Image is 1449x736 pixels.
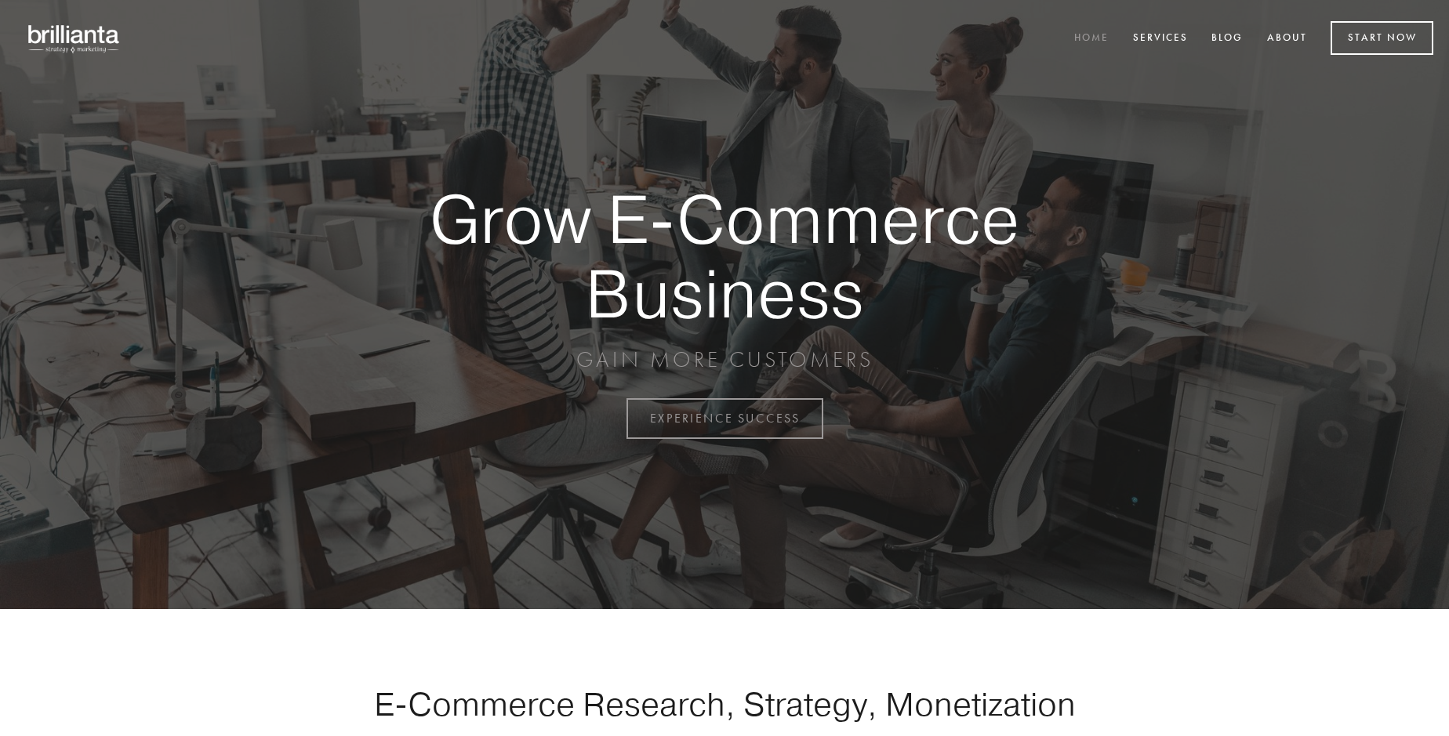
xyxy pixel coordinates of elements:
p: GAIN MORE CUSTOMERS [375,346,1074,374]
img: brillianta - research, strategy, marketing [16,16,133,61]
strong: Grow E-Commerce Business [375,182,1074,330]
h1: E-Commerce Research, Strategy, Monetization [325,684,1124,723]
a: Home [1064,26,1119,52]
a: Start Now [1331,21,1433,55]
a: Blog [1201,26,1253,52]
a: About [1257,26,1317,52]
a: EXPERIENCE SUCCESS [626,398,823,439]
a: Services [1123,26,1198,52]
